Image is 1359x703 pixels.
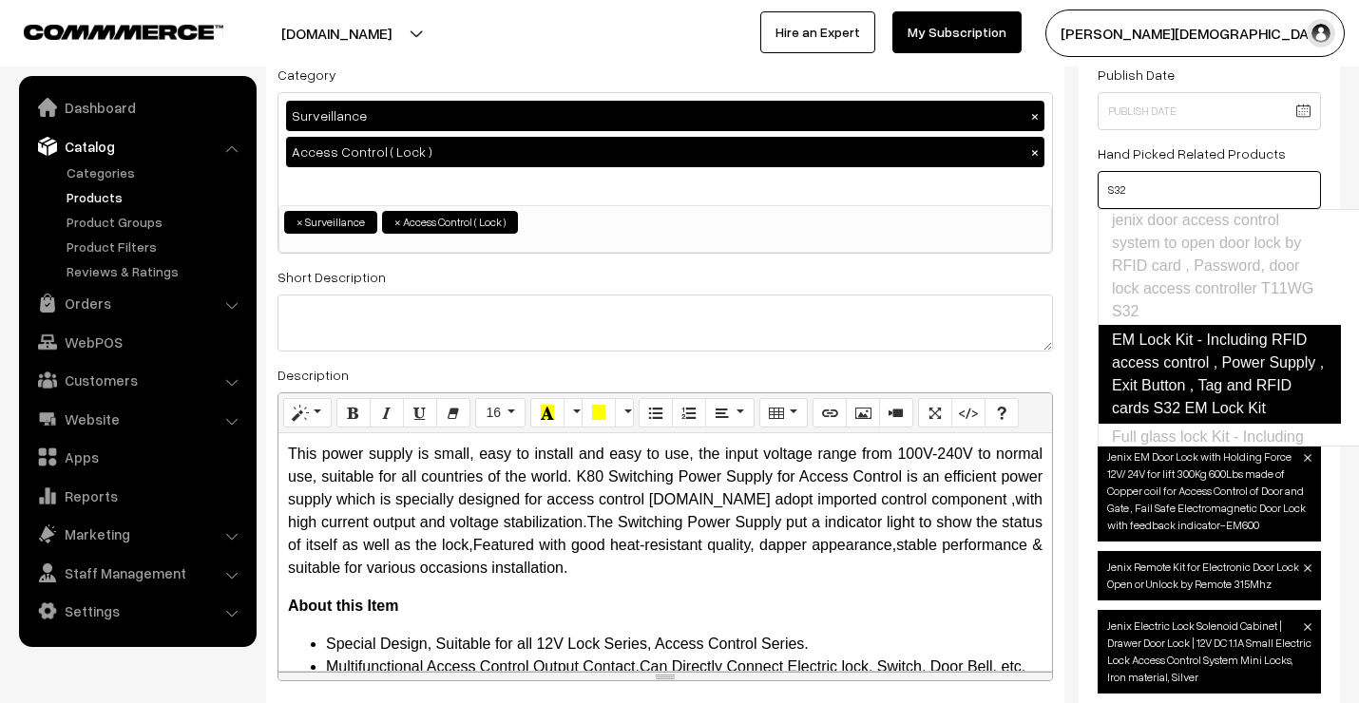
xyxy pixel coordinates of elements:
[62,261,250,281] a: Reviews & Ratings
[1304,564,1311,572] img: close
[892,11,1022,53] a: My Subscription
[24,594,250,628] a: Settings
[278,65,336,85] label: Category
[1098,441,1321,541] span: Jenix EM Door Lock with Holding Force 12V/ 24V for lift 300Kg 600Lbs made of Copper coil for Acce...
[1304,623,1311,631] img: close
[278,267,386,287] label: Short Description
[62,162,250,182] a: Categories
[297,214,303,231] span: ×
[564,398,583,428] button: More Color
[336,398,371,428] button: Bold (CTRL+B)
[24,19,190,42] a: COMMMERCE
[24,90,250,124] a: Dashboard
[1026,143,1043,161] button: ×
[62,237,250,256] a: Product Filters
[846,398,880,428] button: Picture
[403,398,437,428] button: Underline (CTRL+U)
[1307,19,1335,47] img: user
[486,405,501,420] span: 16
[615,398,634,428] button: More Color
[278,672,1052,680] div: resize
[24,440,250,474] a: Apps
[530,398,565,428] button: Recent Color
[1026,107,1043,124] button: ×
[1098,551,1321,600] span: Jenix Remote Kit for Electronic Door Lock Open or Unlock by Remote 315Mhz
[62,187,250,207] a: Products
[24,325,250,359] a: WebPOS
[370,398,404,428] button: Italic (CTRL+I)
[278,365,349,385] label: Description
[62,212,250,232] a: Product Groups
[672,398,706,428] button: Ordered list (CTRL+SHIFT+NUM8)
[283,398,332,428] button: Style
[1045,9,1345,57] button: [PERSON_NAME][DEMOGRAPHIC_DATA]
[760,11,875,53] a: Hire an Expert
[639,398,673,428] button: Unordered list (CTRL+SHIFT+NUM7)
[1098,65,1175,85] label: Publish Date
[1098,143,1286,163] label: Hand Picked Related Products
[326,633,1043,655] li: Special Design, Suitable for all 12V Lock Series, Access Control Series.
[24,517,250,551] a: Marketing
[288,598,398,614] b: About this Item
[24,129,250,163] a: Catalog
[215,9,458,57] button: [DOMAIN_NAME]
[24,556,250,590] a: Staff Management
[436,398,470,428] button: Remove Font Style (CTRL+\)
[951,398,986,428] button: Code View
[918,398,952,428] button: Full Screen
[1098,171,1321,209] input: Search products
[24,479,250,513] a: Reports
[24,363,250,397] a: Customers
[813,398,847,428] button: Link (CTRL+K)
[394,214,401,231] span: ×
[705,398,754,428] button: Paragraph
[582,398,616,428] button: Background Color
[1098,610,1321,693] span: Jenix Electric Lock Solenoid Cabinet | Drawer Door Lock | 12V DC 1.1A Small Electric Lock Access ...
[24,286,250,320] a: Orders
[286,101,1044,131] div: Surveillance
[759,398,808,428] button: Table
[879,398,913,428] button: Video
[475,398,526,428] button: Font Size
[286,137,1044,167] div: Access Control ( Lock )
[326,655,1043,678] li: Multifunctional Access Control Output Contact,Can Directly Connect Electric lock, Switch, Door Be...
[24,25,223,39] img: COMMMERCE
[382,211,518,234] li: Access Control ( Lock )
[24,402,250,436] a: Website
[1304,454,1311,462] img: close
[288,443,1043,579] p: This power supply is small, easy to install and easy to use, the input voltage range from 100V-24...
[1098,325,1341,424] a: EM Lock Kit - Including RFID access control , Power Supply , Exit Button , Tag and RFID cards S32...
[1098,92,1321,130] input: Publish Date
[284,211,377,234] li: Surveillance
[985,398,1019,428] button: Help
